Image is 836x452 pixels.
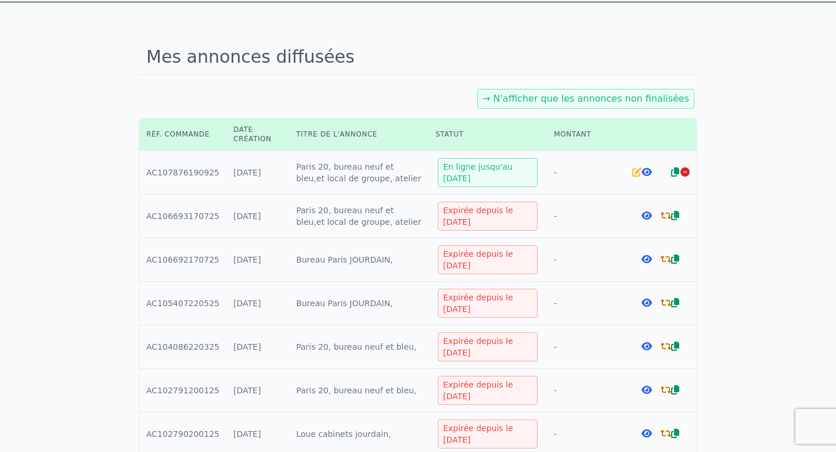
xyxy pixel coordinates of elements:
[547,238,625,282] td: -
[661,429,671,438] i: Renouveler la commande
[226,282,289,325] td: [DATE]
[438,419,538,449] div: Expirée depuis le [DATE]
[661,385,671,394] i: Renouveler la commande
[226,151,289,195] td: [DATE]
[438,202,538,231] div: Expirée depuis le [DATE]
[671,211,679,220] i: Dupliquer l'annonce
[642,211,652,220] i: Voir l'annonce
[139,325,226,369] td: AC104086220325
[680,167,690,177] i: Arrêter la diffusion de l'annonce
[547,151,625,195] td: -
[642,298,652,307] i: Voir l'annonce
[671,385,679,394] i: Dupliquer l'annonce
[438,245,538,274] div: Expirée depuis le [DATE]
[139,195,226,238] td: AC106693170725
[642,385,652,394] i: Voir l'annonce
[289,369,428,412] td: Paris 20, bureau neuf et bleu,
[547,369,625,412] td: -
[438,376,538,405] div: Expirée depuis le [DATE]
[661,211,671,220] i: Renouveler la commande
[139,40,697,75] h1: Mes annonces diffusées
[661,342,671,351] i: Renouveler la commande
[139,118,226,151] th: Réf. commande
[671,298,679,307] i: Dupliquer l'annonce
[226,238,289,282] td: [DATE]
[139,282,226,325] td: AC105407220525
[289,325,428,369] td: Paris 20, bureau neuf et bleu,
[139,151,226,195] td: AC107876190925
[671,342,679,351] i: Dupliquer l'annonce
[671,429,679,438] i: Dupliquer l'annonce
[438,158,538,187] div: En ligne jusqu'au [DATE]
[438,289,538,318] div: Expirée depuis le [DATE]
[642,254,652,264] i: Voir l'annonce
[632,167,642,177] i: Editer l'annonce
[289,118,428,151] th: Titre de l'annonce
[661,254,671,264] i: Renouveler la commande
[547,195,625,238] td: -
[438,332,538,361] div: Expirée depuis le [DATE]
[642,342,652,351] i: Voir l'annonce
[289,238,428,282] td: Bureau Paris JOURDAIN,
[226,369,289,412] td: [DATE]
[547,325,625,369] td: -
[428,118,547,151] th: Statut
[482,93,689,104] a: → N'afficher que les annonces non finalisées
[671,254,679,264] i: Dupliquer l'annonce
[547,118,625,151] th: Montant
[642,167,652,177] i: Voir l'annonce
[226,325,289,369] td: [DATE]
[671,167,679,177] i: Dupliquer l'annonce
[139,369,226,412] td: AC102791200125
[226,195,289,238] td: [DATE]
[226,118,289,151] th: Date création
[289,282,428,325] td: Bureau Paris JOURDAIN,
[289,195,428,238] td: Paris 20, bureau neuf et bleu,et local de groupe, atelier
[642,429,652,438] i: Voir l'annonce
[289,151,428,195] td: Paris 20, bureau neuf et bleu,et local de groupe, atelier
[139,238,226,282] td: AC106692170725
[547,282,625,325] td: -
[661,298,671,307] i: Renouveler la commande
